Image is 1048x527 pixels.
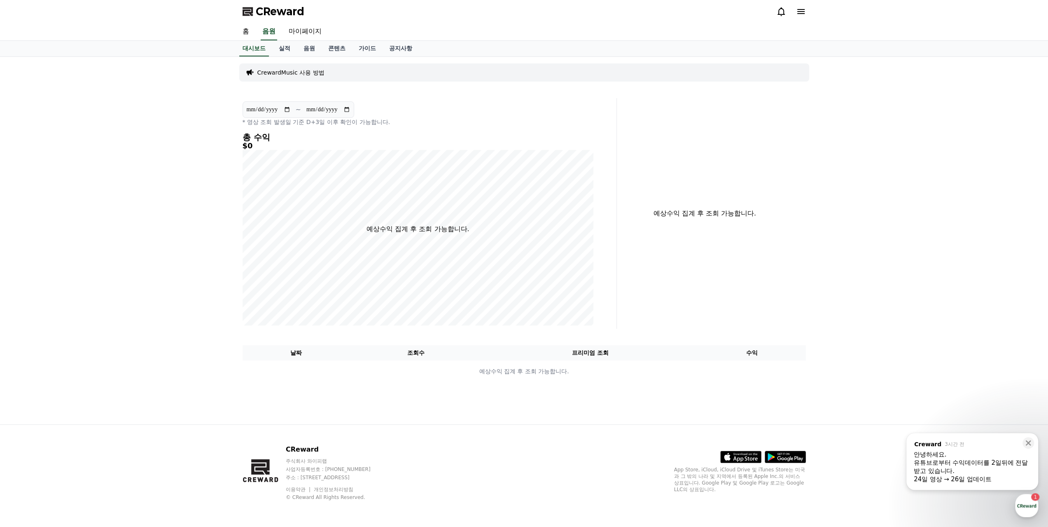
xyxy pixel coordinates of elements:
[84,261,86,267] span: 1
[257,68,324,77] a: CrewardMusic 사용 방법
[2,261,54,282] a: 홈
[243,367,805,376] p: 예상수익 집계 후 조회 가능합니다.
[243,5,304,18] a: CReward
[352,41,383,56] a: 가이드
[243,345,350,361] th: 날짜
[314,487,353,492] a: 개인정보처리방침
[261,23,277,40] a: 음원
[256,5,304,18] span: CReward
[286,474,386,481] p: 주소 : [STREET_ADDRESS]
[243,133,594,142] h4: 총 수익
[106,261,158,282] a: 설정
[674,466,806,493] p: App Store, iCloud, iCloud Drive 및 iTunes Store는 미국과 그 밖의 나라 및 지역에서 등록된 Apple Inc.의 서비스 상표입니다. Goo...
[286,487,312,492] a: 이용약관
[482,345,698,361] th: 프리미엄 조회
[297,41,322,56] a: 음원
[366,224,469,234] p: 예상수익 집계 후 조회 가능합니다.
[286,458,386,464] p: 주식회사 와이피랩
[26,274,31,280] span: 홈
[127,274,137,280] span: 설정
[239,41,269,56] a: 대시보드
[698,345,806,361] th: 수익
[282,23,328,40] a: 마이페이지
[75,274,85,281] span: 대화
[286,445,386,454] p: CReward
[286,494,386,501] p: © CReward All Rights Reserved.
[243,142,594,150] h5: $0
[243,118,594,126] p: * 영상 조회 발생일 기준 D+3일 이후 확인이 가능합니다.
[286,466,386,473] p: 사업자등록번호 : [PHONE_NUMBER]
[350,345,482,361] th: 조회수
[272,41,297,56] a: 실적
[623,208,786,218] p: 예상수익 집계 후 조회 가능합니다.
[322,41,352,56] a: 콘텐츠
[54,261,106,282] a: 1대화
[296,105,301,115] p: ~
[236,23,256,40] a: 홈
[383,41,419,56] a: 공지사항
